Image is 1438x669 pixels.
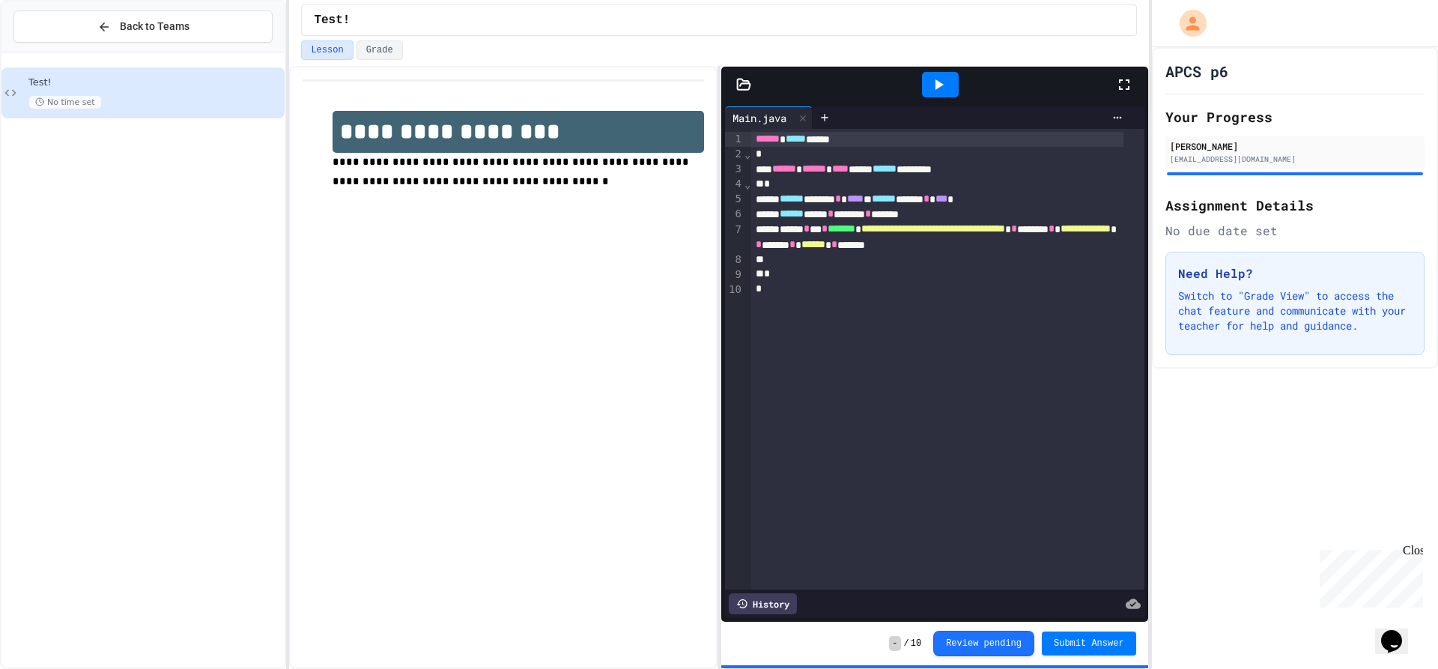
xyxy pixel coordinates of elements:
div: [PERSON_NAME] [1170,139,1420,153]
div: 3 [725,162,744,177]
div: 10 [725,282,744,297]
span: / [904,638,909,650]
p: Switch to "Grade View" to access the chat feature and communicate with your teacher for help and ... [1178,288,1412,333]
div: 2 [725,147,744,162]
div: 4 [725,177,744,192]
span: Back to Teams [120,19,189,34]
button: Lesson [301,40,353,60]
div: [EMAIL_ADDRESS][DOMAIN_NAME] [1170,154,1420,165]
span: Fold line [744,178,751,190]
button: Submit Answer [1042,632,1136,656]
div: Main.java [725,110,794,126]
h1: APCS p6 [1165,61,1228,82]
div: 1 [725,132,744,147]
span: Test! [28,76,282,89]
h3: Need Help? [1178,264,1412,282]
h2: Assignment Details [1165,195,1425,216]
iframe: chat widget [1314,544,1423,608]
div: 9 [725,267,744,282]
div: 7 [725,223,744,253]
div: Chat with us now!Close [6,6,103,95]
span: Test! [314,11,350,29]
div: Main.java [725,106,813,129]
span: No time set [28,95,102,109]
span: Fold line [744,148,751,160]
span: - [889,636,900,651]
span: 10 [911,638,921,650]
h2: Your Progress [1165,106,1425,127]
div: My Account [1164,6,1210,40]
iframe: chat widget [1375,609,1423,654]
div: History [729,593,797,614]
span: Submit Answer [1054,638,1124,650]
button: Back to Teams [13,10,273,43]
div: 5 [725,192,744,207]
button: Grade [357,40,403,60]
button: Review pending [933,631,1034,656]
div: 8 [725,252,744,267]
div: 6 [725,207,744,222]
div: No due date set [1165,222,1425,240]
